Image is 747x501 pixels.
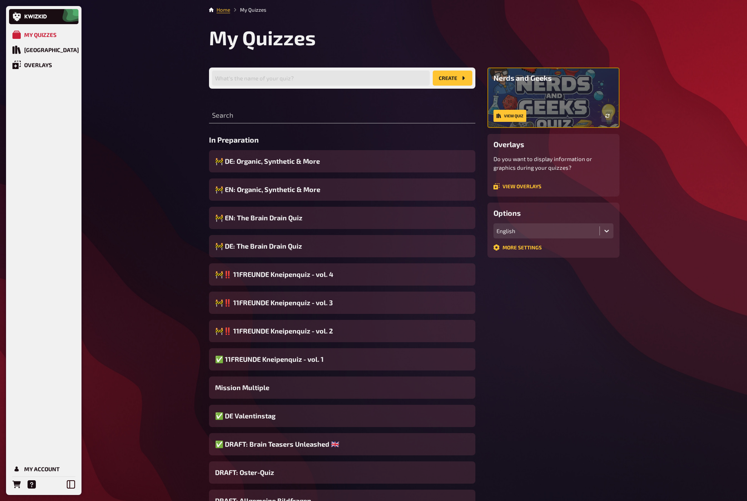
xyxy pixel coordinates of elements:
h3: Options [493,209,613,217]
span: 🚧 DE: Organic, Synthetic & More [215,156,320,166]
span: 🚧 EN: The Brain Drain Quiz [215,213,302,223]
a: 🚧‼️ 11FREUNDE Kneipenquiz - vol. 3 [209,292,475,314]
li: My Quizzes [230,6,266,14]
button: create [433,71,472,86]
a: ✅ DRAFT: Brain Teasers Unleashed 🇬🇧 [209,433,475,455]
input: Search [209,108,475,123]
a: My Quizzes [9,27,78,42]
a: Mission Multiple [209,377,475,399]
a: My Account [9,461,78,476]
a: View overlays [493,183,541,189]
span: 🚧 EN: Organic, Synthetic & More [215,184,320,195]
div: [GEOGRAPHIC_DATA] [24,46,79,53]
span: DRAFT: Oster-Quiz [215,467,274,478]
span: 🚧‼️ 11FREUNDE Kneipenquiz - vol. 2 [215,326,333,336]
span: 🚧‼️ 11FREUNDE Kneipenquiz - vol. 4 [215,269,333,280]
a: 🚧‼️ 11FREUNDE Kneipenquiz - vol. 2 [209,320,475,342]
h3: Overlays [493,140,613,149]
span: Mission Multiple [215,383,269,393]
a: 🚧‼️ 11FREUNDE Kneipenquiz - vol. 4 [209,263,475,286]
h1: My Quizzes [209,26,619,49]
a: Quiz Library [9,42,78,57]
div: My Account [24,466,60,472]
a: Orders [9,477,24,492]
h3: Nerds and Geeks [493,74,613,82]
div: English [496,227,596,234]
a: 🚧 EN: The Brain Drain Quiz [209,207,475,229]
div: Overlays [24,61,52,68]
span: 🚧 DE: The Brain Drain Quiz [215,241,302,251]
a: Help [24,477,39,492]
span: ✅ DE Valentinstag [215,411,275,421]
p: Do you want to display information or graphics during your quizzes? [493,155,613,172]
a: 🚧 DE: The Brain Drain Quiz [209,235,475,257]
div: My Quizzes [24,31,57,38]
input: What's the name of your quiz? [212,71,430,86]
a: 🚧 EN: Organic, Synthetic & More [209,178,475,201]
span: 🚧‼️ 11FREUNDE Kneipenquiz - vol. 3 [215,298,333,308]
a: ✅ 11FREUNDE Kneipenquiz - vol. 1 [209,348,475,370]
h3: In Preparation [209,135,475,144]
a: Home [217,7,230,13]
a: ✅ DE Valentinstag [209,405,475,427]
a: More settings [493,244,542,250]
a: Overlays [9,57,78,72]
span: ✅ 11FREUNDE Kneipenquiz - vol. 1 [215,354,324,364]
a: DRAFT: Oster-Quiz [209,461,475,484]
li: Home [217,6,230,14]
a: View quiz [493,110,526,122]
span: ✅ DRAFT: Brain Teasers Unleashed 🇬🇧 [215,439,339,449]
a: 🚧 DE: Organic, Synthetic & More [209,150,475,172]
